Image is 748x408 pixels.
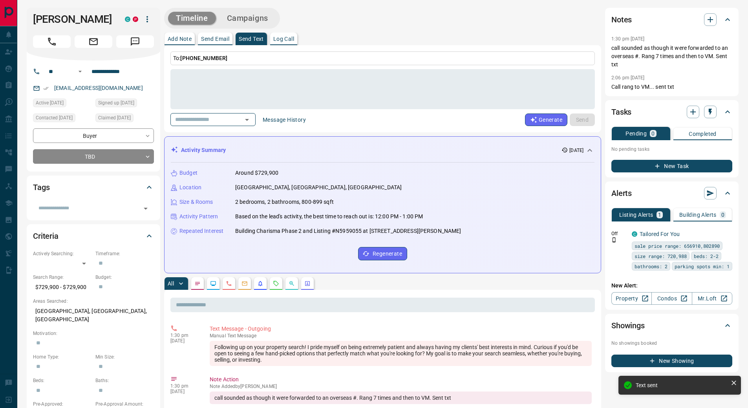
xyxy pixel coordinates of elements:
p: 1:30 pm [DATE] [611,36,645,42]
p: Send Email [201,36,229,42]
div: Activity Summary[DATE] [171,143,594,157]
p: Log Call [273,36,294,42]
p: 1:30 pm [170,333,198,338]
h2: Notes [611,13,632,26]
div: TBD [33,149,154,164]
svg: Calls [226,280,232,287]
p: To: [170,51,595,65]
h2: Alerts [611,187,632,199]
p: 0 [721,212,724,218]
p: Pre-Approved: [33,401,91,408]
p: Based on the lead's activity, the best time to reach out is: 12:00 PM - 1:00 PM [235,212,423,221]
p: 1:30 pm [170,383,198,389]
div: Mon Jul 28 2025 [95,113,154,124]
span: Email [75,35,112,48]
svg: Agent Actions [304,280,311,287]
div: Alerts [611,184,732,203]
h1: [PERSON_NAME] [33,13,113,26]
p: Repeated Interest [179,227,223,235]
h2: Tags [33,181,49,194]
p: Text Message - Outgoing [210,325,592,333]
h2: Tasks [611,106,631,118]
span: Active [DATE] [36,99,64,107]
span: parking spots min: 1 [675,262,730,270]
p: [GEOGRAPHIC_DATA], [GEOGRAPHIC_DATA], [GEOGRAPHIC_DATA] [33,305,154,326]
svg: Email Verified [43,86,49,91]
p: Activity Pattern [179,212,218,221]
svg: Opportunities [289,280,295,287]
svg: Notes [194,280,201,287]
button: Open [140,203,151,214]
p: No pending tasks [611,143,732,155]
p: [DATE] [569,147,583,154]
p: Budget: [95,274,154,281]
p: $729,900 - $729,900 [33,281,91,294]
h2: Showings [611,319,645,332]
span: Signed up [DATE] [98,99,134,107]
svg: Emails [241,280,248,287]
p: Home Type: [33,353,91,360]
p: Search Range: [33,274,91,281]
p: All [168,281,174,286]
button: New Showing [611,355,732,367]
span: Message [116,35,154,48]
p: Location [179,183,201,192]
p: Timeframe: [95,250,154,257]
div: condos.ca [632,231,637,237]
p: Note Added by [PERSON_NAME] [210,384,592,389]
div: Criteria [33,227,154,245]
p: Text Message [210,333,592,338]
span: Claimed [DATE] [98,114,131,122]
div: condos.ca [125,16,130,22]
div: Notes [611,10,732,29]
p: Building Charisma Phase 2 and Listing #N5959055 at [STREET_ADDRESS][PERSON_NAME] [235,227,461,235]
div: Wed Aug 06 2025 [33,113,91,124]
span: bathrooms: 2 [635,262,668,270]
button: Timeline [168,12,216,25]
p: Note Action [210,375,592,384]
p: [DATE] [170,338,198,344]
div: Showings [611,316,732,335]
span: sale price range: 656910,802890 [635,242,720,250]
p: call sounded as though it were forwarded to an overseas #. Rang 7 times and then to VM. Sent txt [611,44,732,69]
div: Wed Jul 08 2020 [95,99,154,110]
a: Condos [651,292,692,305]
p: Call rang to VM... sent txt [611,83,732,91]
p: Off [611,230,627,237]
p: Add Note [168,36,192,42]
p: Around $729,900 [235,169,278,177]
button: Regenerate [358,247,407,260]
button: Generate [525,113,567,126]
span: manual [210,333,226,338]
a: Tailored For You [640,231,680,237]
div: Following up on your property search! I pride myself on being extremely patient and always having... [210,341,592,366]
p: Completed [689,131,717,137]
div: property.ca [133,16,138,22]
div: Tags [33,178,154,197]
span: Contacted [DATE] [36,114,73,122]
p: No showings booked [611,340,732,347]
h2: Criteria [33,230,59,242]
a: Mr.Loft [692,292,732,305]
p: 2:06 pm [DATE] [611,75,645,81]
button: Campaigns [219,12,276,25]
p: Min Size: [95,353,154,360]
div: Buyer [33,128,154,143]
button: Open [75,67,85,76]
span: Call [33,35,71,48]
button: Open [241,114,252,125]
div: Text sent [636,382,728,388]
svg: Listing Alerts [257,280,263,287]
p: Listing Alerts [619,212,653,218]
a: Property [611,292,652,305]
p: [DATE] [170,389,198,394]
p: New Alert: [611,282,732,290]
div: Mon Jul 28 2025 [33,99,91,110]
p: Pre-Approval Amount: [95,401,154,408]
div: call sounded as though it were forwarded to an overseas #. Rang 7 times and then to VM. Sent txt [210,392,592,404]
p: Actively Searching: [33,250,91,257]
button: Message History [258,113,311,126]
p: Motivation: [33,330,154,337]
p: Pending [625,131,647,136]
p: Send Text [239,36,264,42]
